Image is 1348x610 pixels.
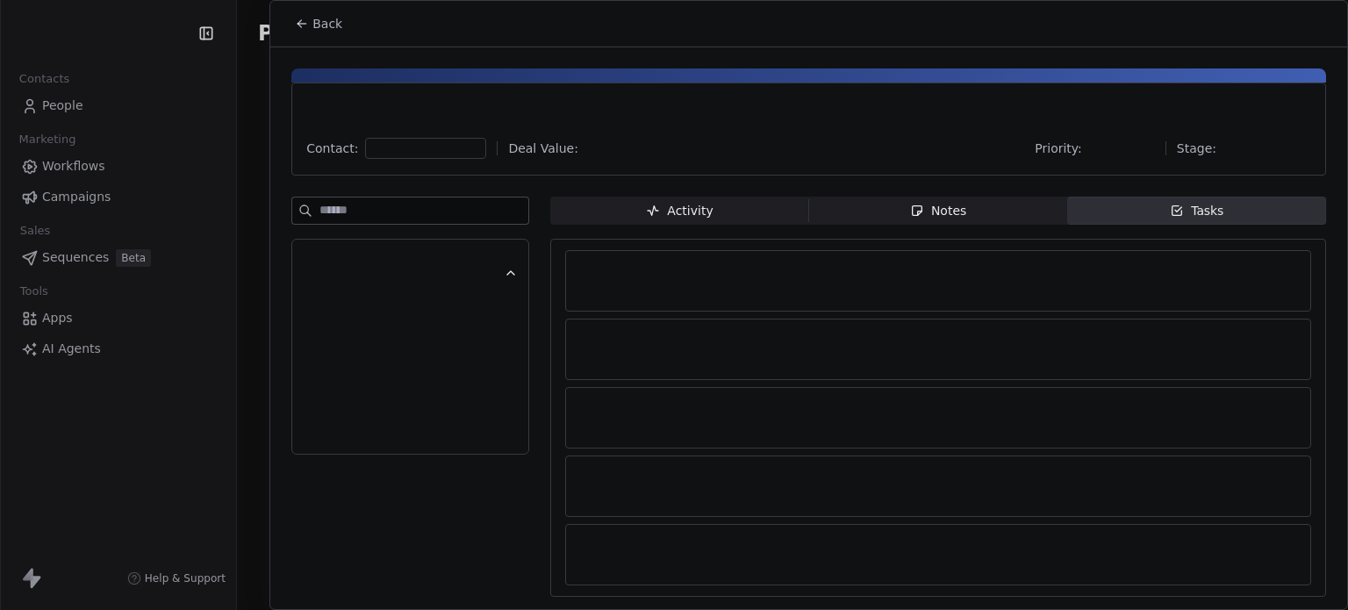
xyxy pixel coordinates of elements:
div: Contact: [306,140,358,157]
span: Back [312,15,342,32]
div: Notes [910,202,966,220]
button: Back [284,8,353,39]
span: Priority: [1035,140,1082,157]
span: Deal Value: [508,140,577,157]
span: Stage: [1177,140,1216,157]
div: Activity [646,202,713,220]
